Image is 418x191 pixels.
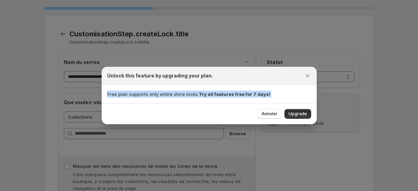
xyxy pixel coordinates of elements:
button: Upgrade [284,109,311,119]
h2: Unlock this feature by upgrading your plan. [107,72,213,79]
button: Fermer [303,71,313,81]
span: Annuler [262,111,278,117]
p: Free plan supports only entire store locks. [107,91,311,98]
button: Annuler [257,109,282,119]
span: Upgrade [289,111,307,117]
strong: Try all features free for 7 days! [199,91,270,97]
